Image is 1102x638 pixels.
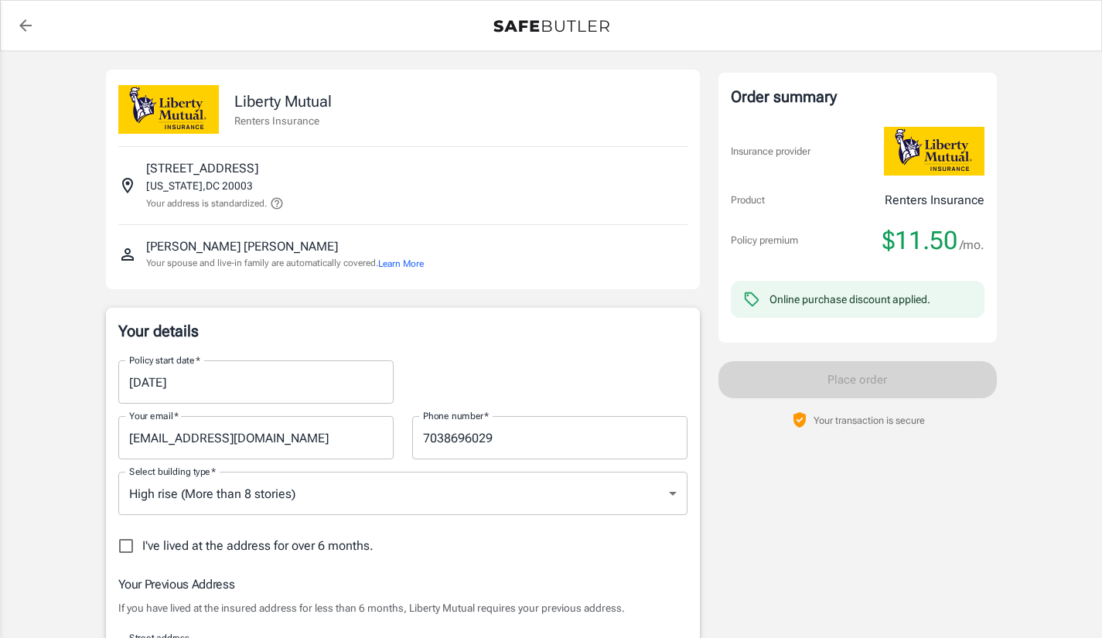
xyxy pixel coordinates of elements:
img: Liberty Mutual [118,85,219,134]
svg: Insured address [118,176,137,195]
span: $11.50 [882,225,957,256]
label: Phone number [423,409,489,422]
p: Renters Insurance [234,113,332,128]
input: Enter number [412,416,687,459]
p: Your details [118,320,687,342]
img: Liberty Mutual [884,127,984,176]
svg: Insured person [118,245,137,264]
p: Liberty Mutual [234,90,332,113]
div: Order summary [731,85,984,108]
span: I've lived at the address for over 6 months. [142,537,374,555]
img: Back to quotes [493,20,609,32]
p: Your address is standardized. [146,196,267,210]
label: Select building type [129,465,216,478]
p: Renters Insurance [885,191,984,210]
p: Insurance provider [731,144,810,159]
p: [STREET_ADDRESS] [146,159,258,178]
h6: Your Previous Address [118,575,687,594]
span: /mo. [960,234,984,256]
p: Policy premium [731,233,798,248]
button: Learn More [378,257,424,271]
p: Product [731,193,765,208]
p: If you have lived at the insured address for less than 6 months, Liberty Mutual requires your pre... [118,600,687,616]
a: back to quotes [10,10,41,41]
p: Your spouse and live-in family are automatically covered. [146,256,424,271]
input: Choose date, selected date is Sep 19, 2025 [118,360,383,404]
label: Policy start date [129,353,200,367]
div: Online purchase discount applied. [769,292,930,307]
p: [PERSON_NAME] [PERSON_NAME] [146,237,338,256]
input: Enter email [118,416,394,459]
div: High rise (More than 8 stories) [118,472,687,515]
label: Your email [129,409,179,422]
p: [US_STATE] , DC 20003 [146,178,253,193]
p: Your transaction is secure [814,413,925,428]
